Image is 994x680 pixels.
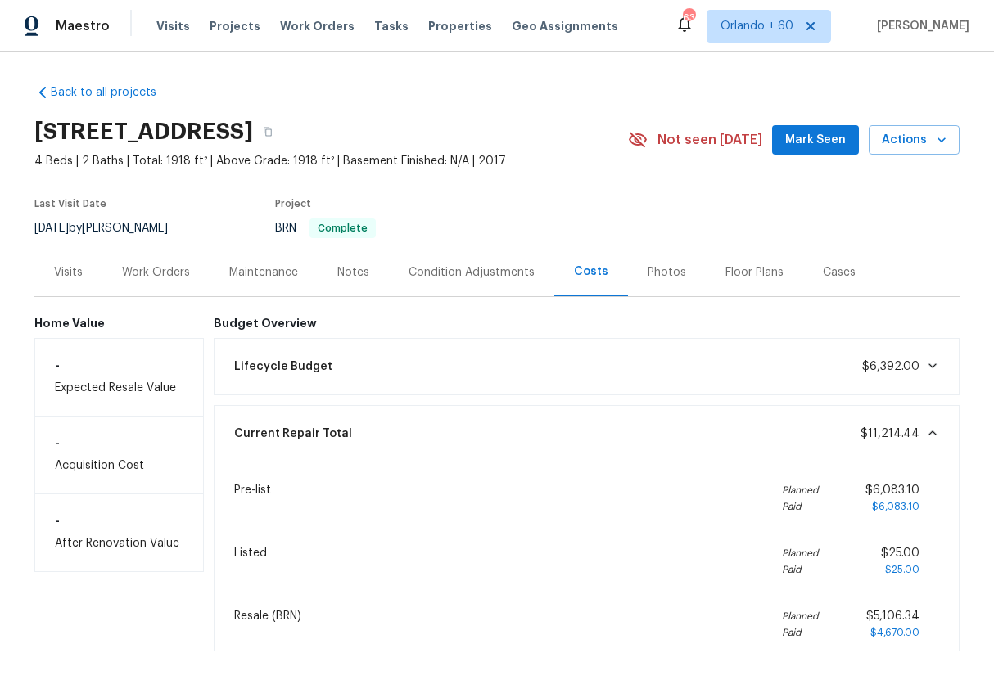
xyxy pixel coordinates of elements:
i: Planned [782,482,819,498]
span: Actions [882,130,947,151]
span: 4 Beds | 2 Baths | Total: 1918 ft² | Above Grade: 1918 ft² | Basement Finished: N/A | 2017 [34,153,628,169]
span: Maestro [56,18,110,34]
span: Resale (BRN) [234,608,301,641]
span: Projects [210,18,260,34]
span: Visits [156,18,190,34]
span: [DATE] [34,223,69,234]
button: Actions [869,125,960,155]
span: Listed [234,545,267,578]
span: $11,214.44 [861,428,919,439]
div: Acquisition Cost [34,417,204,493]
i: Planned [782,545,819,561]
span: Not seen [DATE] [657,132,762,148]
i: Paid [782,498,819,515]
h2: [STREET_ADDRESS] [34,124,253,140]
h6: - [55,436,183,449]
div: Work Orders [122,264,190,281]
span: Lifecycle Budget [234,358,332,375]
span: Last Visit Date [34,199,106,209]
a: Back to all projects [34,84,192,101]
div: 632 [683,10,694,26]
span: $4,670.00 [870,628,919,637]
div: Notes [337,264,369,281]
div: Cases [823,264,856,281]
div: by [PERSON_NAME] [34,218,188,238]
div: Condition Adjustments [409,264,535,281]
span: $6,083.10 [865,484,919,496]
i: Paid [782,624,819,641]
span: Mark Seen [785,130,846,151]
i: Planned [782,608,819,624]
div: Photos [648,264,686,281]
div: Expected Resale Value [34,338,204,417]
span: $6,083.10 [872,502,919,511]
span: Complete [311,223,374,233]
div: After Renovation Value [34,493,204,572]
span: Properties [428,18,492,34]
span: $5,106.34 [866,610,919,622]
span: BRN [275,223,376,234]
span: Current Repair Total [234,426,352,442]
i: Paid [782,561,819,578]
span: [PERSON_NAME] [870,18,969,34]
div: Floor Plans [725,264,784,281]
div: Maintenance [229,264,298,281]
h6: - [55,358,183,372]
button: Mark Seen [772,125,859,155]
h6: - [55,514,183,527]
h6: Home Value [34,317,204,330]
div: Visits [54,264,83,281]
button: Copy Address [253,117,282,146]
span: Orlando + 60 [721,18,793,34]
span: Project [275,199,311,209]
span: Tasks [374,20,409,32]
div: Costs [574,263,608,280]
span: Geo Assignments [512,18,618,34]
span: Work Orders [280,18,355,34]
span: $25.00 [881,547,919,559]
span: $25.00 [885,565,919,574]
h6: Budget Overview [214,317,960,330]
span: $6,392.00 [862,361,919,372]
span: Pre-list [234,482,271,515]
